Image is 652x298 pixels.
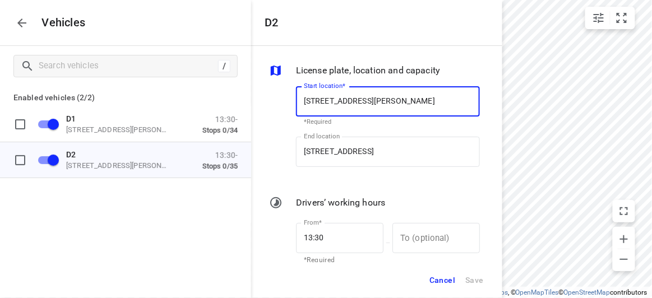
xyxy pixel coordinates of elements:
p: Stops 0/34 [202,125,238,134]
span: Disable [31,113,59,134]
button: Cancel [424,269,460,292]
span: D1 [66,114,76,123]
span: D2 [66,150,76,159]
button: Fit zoom [611,7,633,29]
p: 13:30- [202,150,238,159]
p: License plate, location and capacity [296,64,440,77]
div: small contained button group [585,7,635,29]
p: *Required [304,255,376,266]
li: © 2025 , © , © © contributors [408,288,648,296]
span: Cancel [429,273,455,287]
a: OpenMapTiles [516,288,559,296]
p: 13:30- [202,114,238,123]
span: Disable [31,149,59,170]
a: OpenStreetMap [564,288,611,296]
p: *Required [304,118,472,125]
p: — [383,239,392,247]
p: Stops 0/35 [202,161,238,170]
input: Search vehicles [39,57,218,74]
div: / [218,60,230,72]
div: License plate, location and capacity [269,64,480,80]
p: Drivers’ working hours [296,196,385,209]
button: Map settings [588,7,610,29]
p: [STREET_ADDRESS][PERSON_NAME] [66,161,178,170]
div: Drivers’ working hours [269,196,480,212]
p: Vehicles [33,16,86,29]
p: [STREET_ADDRESS][PERSON_NAME] [66,125,178,134]
h5: D2 [265,16,278,29]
